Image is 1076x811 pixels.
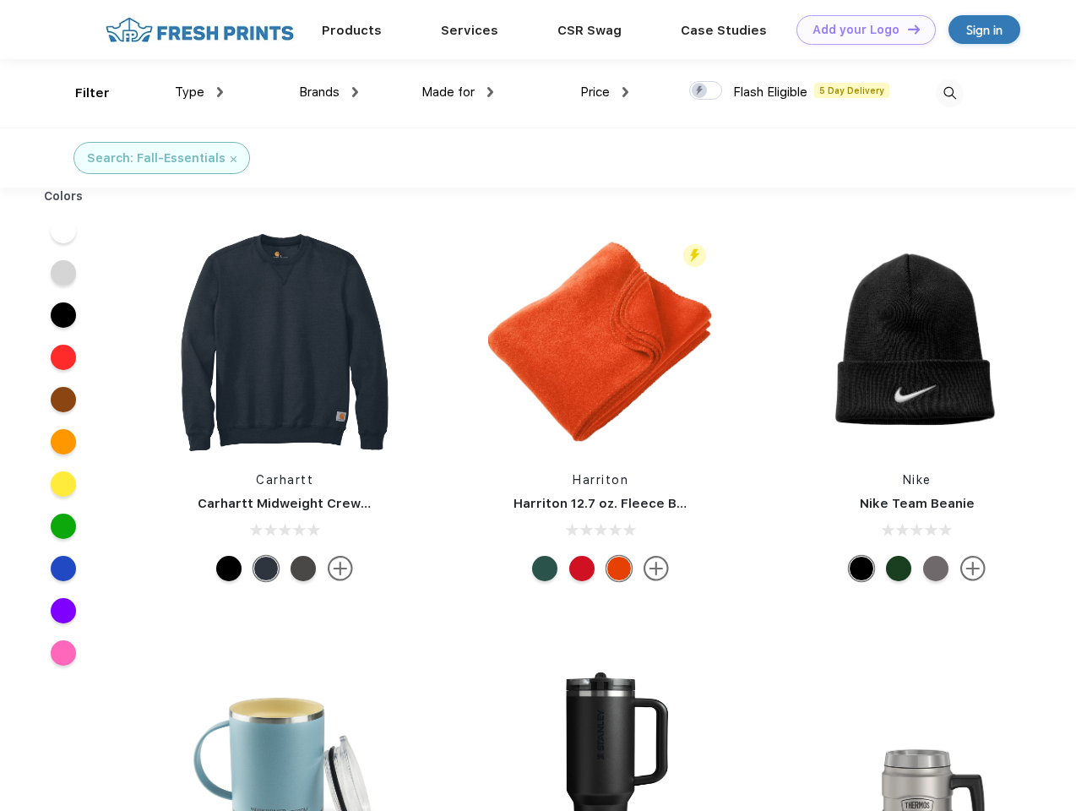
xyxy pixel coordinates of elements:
[217,87,223,97] img: dropdown.png
[216,556,242,581] div: Black
[733,84,807,100] span: Flash Eligible
[960,556,986,581] img: more.svg
[886,556,911,581] div: Gorge Green
[487,87,493,97] img: dropdown.png
[172,230,397,454] img: func=resize&h=266
[101,15,299,45] img: fo%20logo%202.webp
[573,473,628,487] a: Harriton
[644,556,669,581] img: more.svg
[622,87,628,97] img: dropdown.png
[256,473,313,487] a: Carhartt
[231,156,236,162] img: filter_cancel.svg
[421,84,475,100] span: Made for
[488,230,713,454] img: func=resize&h=266
[948,15,1020,44] a: Sign in
[31,188,96,205] div: Colors
[903,473,932,487] a: Nike
[198,496,466,511] a: Carhartt Midweight Crewneck Sweatshirt
[532,556,557,581] div: Hunter
[683,244,706,267] img: flash_active_toggle.svg
[514,496,717,511] a: Harriton 12.7 oz. Fleece Blanket
[814,83,889,98] span: 5 Day Delivery
[291,556,316,581] div: Carbon Heather
[923,556,948,581] div: Medium Grey
[580,84,610,100] span: Price
[328,556,353,581] img: more.svg
[936,79,964,107] img: desktop_search.svg
[849,556,874,581] div: Black
[175,84,204,100] span: Type
[87,150,226,167] div: Search: Fall-Essentials
[299,84,340,100] span: Brands
[606,556,632,581] div: Orange
[253,556,279,581] div: New Navy
[966,20,1003,40] div: Sign in
[908,24,920,34] img: DT
[805,230,1030,454] img: func=resize&h=266
[569,556,595,581] div: Red
[352,87,358,97] img: dropdown.png
[860,496,975,511] a: Nike Team Beanie
[322,23,382,38] a: Products
[812,23,899,37] div: Add your Logo
[75,84,110,103] div: Filter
